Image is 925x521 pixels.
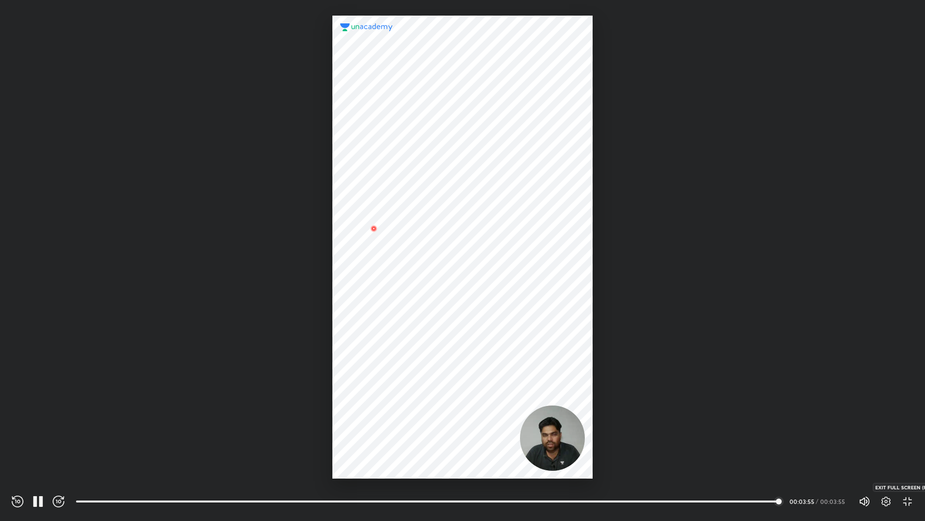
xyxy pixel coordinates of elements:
img: wMgqJGBwKWe8AAAAABJRU5ErkJggg== [368,223,380,234]
img: logo.2a7e12a2.svg [340,23,393,31]
div: / [816,499,818,504]
div: 00:03:55 [820,499,847,504]
div: 00:03:55 [790,499,814,504]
